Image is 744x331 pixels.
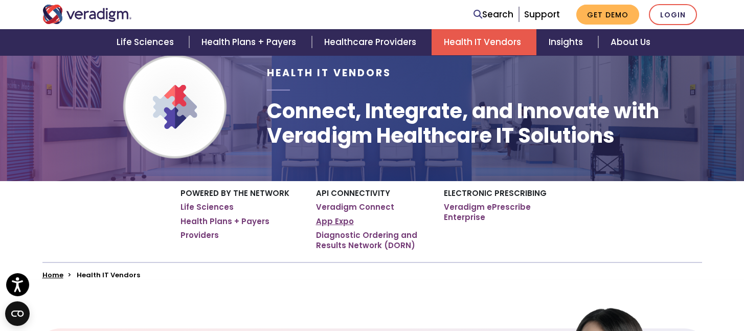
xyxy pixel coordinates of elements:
a: Providers [181,230,219,240]
a: Support [524,8,560,20]
a: About Us [598,29,663,55]
a: Insights [536,29,598,55]
a: Health Plans + Payers [181,216,269,227]
a: Health IT Vendors [432,29,536,55]
span: Health IT Vendors [267,66,391,80]
a: Home [42,270,63,280]
a: Healthcare Providers [312,29,432,55]
a: Login [649,4,697,25]
iframe: Drift Chat Widget [548,258,732,319]
img: Veradigm logo [42,5,132,24]
a: Veradigm Connect [316,202,394,212]
button: Open CMP widget [5,301,30,326]
a: Search [474,8,513,21]
a: App Expo [316,216,354,227]
a: Diagnostic Ordering and Results Network (DORN) [316,230,429,250]
a: Health Plans + Payers [189,29,311,55]
h1: Connect, Integrate, and Innovate with Veradigm Healthcare IT Solutions [267,99,702,148]
a: Life Sciences [104,29,189,55]
a: Veradigm ePrescribe Enterprise [444,202,564,222]
a: Get Demo [576,5,639,25]
a: Life Sciences [181,202,234,212]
